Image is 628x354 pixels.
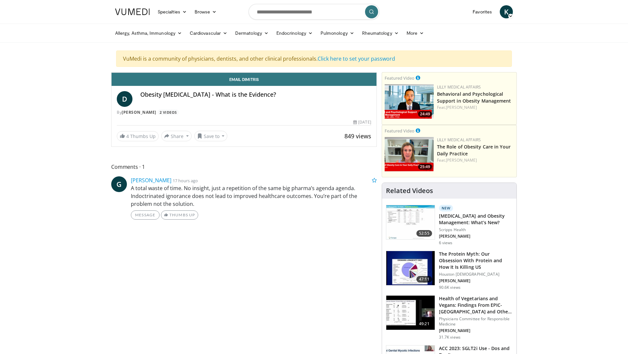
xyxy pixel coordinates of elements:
[437,84,481,90] a: Lilly Medical Affairs
[386,205,435,239] img: 7a27620a-80df-463d-8b68-78b73719cba9.150x105_q85_crop-smart_upscale.jpg
[416,321,432,327] span: 49:21
[111,163,377,171] span: Comments 1
[437,157,514,163] div: Feat.
[186,27,231,40] a: Cardiovascular
[194,131,228,141] button: Save to
[439,295,513,315] h3: Health of Vegetarians and Vegans: Findings From EPIC-[GEOGRAPHIC_DATA] and Othe…
[385,128,414,134] small: Featured Video
[117,109,371,115] div: By
[439,335,461,340] p: 31.7K views
[386,187,433,195] h4: Related Videos
[439,227,513,232] p: Scripps Health
[385,84,434,119] img: ba3304f6-7838-4e41-9c0f-2e31ebde6754.png.150x105_q85_crop-smart_upscale.png
[191,5,221,18] a: Browse
[386,295,513,340] a: 49:21 Health of Vegetarians and Vegans: Findings From EPIC-[GEOGRAPHIC_DATA] and Othe… Physicians...
[111,27,186,40] a: Allergy, Asthma, Immunology
[112,73,376,86] a: Email Dimitris
[344,132,371,140] span: 849 views
[439,205,453,211] p: New
[500,5,513,18] a: K
[117,131,159,141] a: 4 Thumbs Up
[385,75,414,81] small: Featured Video
[439,285,461,290] p: 90.6K views
[157,109,179,115] a: 2 Videos
[161,131,192,141] button: Share
[115,9,150,15] img: VuMedi Logo
[386,296,435,330] img: 606f2b51-b844-428b-aa21-8c0c72d5a896.150x105_q85_crop-smart_upscale.jpg
[416,276,432,283] span: 47:11
[117,91,132,107] a: D
[439,213,513,226] h3: [MEDICAL_DATA] and Obesity Management: What’s New?
[385,84,434,119] a: 24:49
[112,72,376,73] video-js: Video Player
[386,251,513,290] a: 47:11 The Protein Myth: Our Obsession With Protein and How It Is Killing US Houston [DEMOGRAPHIC_...
[418,111,432,117] span: 24:49
[154,5,191,18] a: Specialties
[317,27,358,40] a: Pulmonology
[439,278,513,284] p: [PERSON_NAME]
[416,230,432,237] span: 52:55
[403,27,428,40] a: More
[122,109,156,115] a: [PERSON_NAME]
[439,328,513,333] p: [PERSON_NAME]
[318,55,395,62] a: Click here to set your password
[231,27,272,40] a: Dermatology
[418,164,432,170] span: 25:49
[386,251,435,285] img: b7b8b05e-5021-418b-a89a-60a270e7cf82.150x105_q85_crop-smart_upscale.jpg
[437,91,511,104] a: Behavioral and Psychological Support in Obesity Management
[358,27,403,40] a: Rheumatology
[116,50,512,67] div: VuMedi is a community of physicians, dentists, and other clinical professionals.
[161,210,198,220] a: Thumbs Up
[353,119,371,125] div: [DATE]
[131,177,171,184] a: [PERSON_NAME]
[140,91,371,98] h4: Obesity [MEDICAL_DATA] - What is the Evidence?
[131,184,377,208] p: A total waste of time. No insight, just a repetition of the same big pharma’s agenda agenda. Indo...
[249,4,379,20] input: Search topics, interventions
[111,176,127,192] a: G
[439,272,513,277] p: Houston [DEMOGRAPHIC_DATA]
[439,251,513,270] h3: The Protein Myth: Our Obsession With Protein and How It Is Killing US
[437,105,514,110] div: Feat.
[385,137,434,171] img: e1208b6b-349f-4914-9dd7-f97803bdbf1d.png.150x105_q85_crop-smart_upscale.png
[385,137,434,171] a: 25:49
[439,240,453,246] p: 6 views
[272,27,317,40] a: Endocrinology
[446,105,477,110] a: [PERSON_NAME]
[173,178,198,184] small: 17 hours ago
[469,5,496,18] a: Favorites
[439,316,513,327] p: Physicians Committee for Responsible Medicine
[131,210,160,220] a: Message
[386,205,513,246] a: 52:55 New [MEDICAL_DATA] and Obesity Management: What’s New? Scripps Health [PERSON_NAME] 6 views
[126,133,129,139] span: 4
[437,137,481,143] a: Lilly Medical Affairs
[439,234,513,239] p: [PERSON_NAME]
[437,144,511,157] a: The Role of Obesity Care in Your Daily Practice
[446,157,477,163] a: [PERSON_NAME]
